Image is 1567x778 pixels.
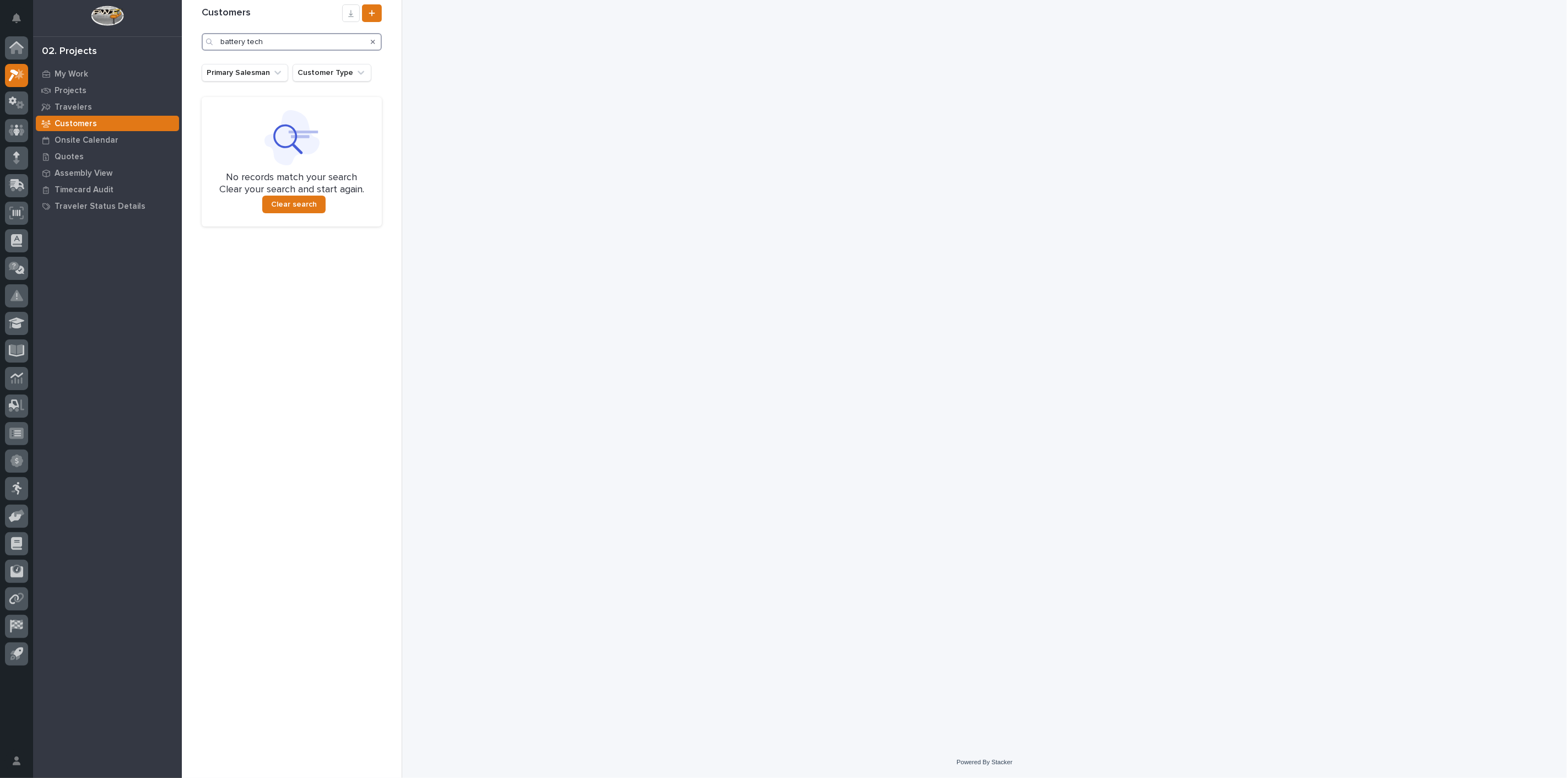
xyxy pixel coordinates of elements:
a: Powered By Stacker [957,759,1012,765]
p: Customers [55,119,97,129]
p: Quotes [55,152,84,162]
a: My Work [33,66,182,82]
button: Notifications [5,7,28,30]
a: Projects [33,82,182,99]
button: Customer Type [293,64,371,82]
a: Assembly View [33,165,182,181]
p: Traveler Status Details [55,202,145,212]
input: Search [202,33,382,51]
a: Onsite Calendar [33,132,182,148]
div: 02. Projects [42,46,97,58]
p: Travelers [55,102,92,112]
button: Clear search [262,196,326,213]
a: Customers [33,115,182,132]
p: Assembly View [55,169,112,179]
p: Projects [55,86,87,96]
p: Timecard Audit [55,185,114,195]
p: No records match your search [215,172,369,184]
div: Notifications [14,13,28,31]
h1: Customers [202,7,342,19]
a: Quotes [33,148,182,165]
button: Primary Salesman [202,64,288,82]
p: My Work [55,69,88,79]
img: Workspace Logo [91,6,123,26]
a: Traveler Status Details [33,198,182,214]
a: Travelers [33,99,182,115]
span: Clear search [271,199,317,209]
a: Timecard Audit [33,181,182,198]
p: Clear your search and start again. [219,184,364,196]
p: Onsite Calendar [55,136,118,145]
